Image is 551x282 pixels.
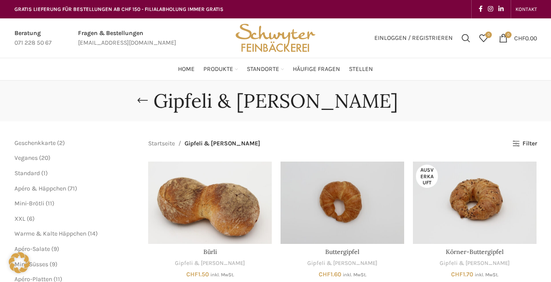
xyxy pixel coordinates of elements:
a: Gipfeli & [PERSON_NAME] [175,259,245,268]
span: 9 [53,245,57,253]
a: Standorte [247,60,284,78]
a: Einloggen / Registrieren [370,29,457,47]
a: Bürli [148,162,272,244]
a: Site logo [232,34,318,41]
span: Gipfeli & [PERSON_NAME] [185,139,260,148]
span: 14 [90,230,96,237]
span: CHF [186,271,198,278]
a: Produkte [203,60,238,78]
a: Mini-Brötli [14,200,44,207]
a: Standard [14,169,40,177]
h1: Gipfeli & [PERSON_NAME] [153,89,398,113]
a: Geschenkkarte [14,139,56,147]
a: Häufige Fragen [293,60,340,78]
span: Stellen [349,65,373,74]
small: inkl. MwSt. [343,272,366,278]
span: Einloggen / Registrieren [374,35,453,41]
a: Apéro & Häppchen [14,185,66,192]
span: Home [178,65,195,74]
small: inkl. MwSt. [475,272,498,278]
div: Main navigation [10,60,541,78]
a: Suchen [457,29,475,47]
nav: Breadcrumb [148,139,260,148]
a: 0 [475,29,492,47]
span: 0 [505,32,512,38]
a: Facebook social link [476,3,485,15]
span: 71 [70,185,75,192]
span: CHF [319,271,331,278]
a: Körner-Buttergipfel [446,248,504,256]
bdi: 1.60 [319,271,341,278]
span: 2 [59,139,63,147]
span: Ausverkauft [416,165,438,188]
span: 6 [29,215,32,222]
a: Gipfeli & [PERSON_NAME] [440,259,510,268]
a: Go back [132,92,153,109]
div: Secondary navigation [511,0,541,18]
a: Veganes [14,154,38,162]
span: Produkte [203,65,233,74]
bdi: 1.50 [186,271,209,278]
a: Buttergipfel [325,248,359,256]
span: 11 [48,200,52,207]
a: Körner-Buttergipfel [413,162,537,244]
span: 0 [485,32,492,38]
span: CHF [514,34,525,42]
a: Linkedin social link [496,3,506,15]
span: Häufige Fragen [293,65,340,74]
bdi: 0.00 [514,34,537,42]
span: KONTAKT [515,6,537,12]
a: Stellen [349,60,373,78]
a: Filter [512,140,537,148]
bdi: 1.70 [451,271,473,278]
a: Infobox link [14,28,52,48]
a: Infobox link [78,28,176,48]
a: Startseite [148,139,175,148]
span: GRATIS LIEFERUNG FÜR BESTELLUNGEN AB CHF 150 - FILIALABHOLUNG IMMER GRATIS [14,6,224,12]
a: XXL [14,215,25,222]
span: 20 [41,154,48,162]
a: 0 CHF0.00 [494,29,541,47]
small: inkl. MwSt. [210,272,234,278]
img: Bäckerei Schwyter [232,18,318,58]
span: Standorte [247,65,279,74]
span: CHF [451,271,463,278]
a: KONTAKT [515,0,537,18]
a: Warme & Kalte Häppchen [14,230,86,237]
a: Buttergipfel [281,162,404,244]
div: Meine Wunschliste [475,29,492,47]
a: Instagram social link [485,3,496,15]
a: Gipfeli & [PERSON_NAME] [307,259,377,268]
span: 9 [52,261,55,268]
span: 1 [43,169,46,177]
a: Bürli [203,248,217,256]
a: Home [178,60,195,78]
